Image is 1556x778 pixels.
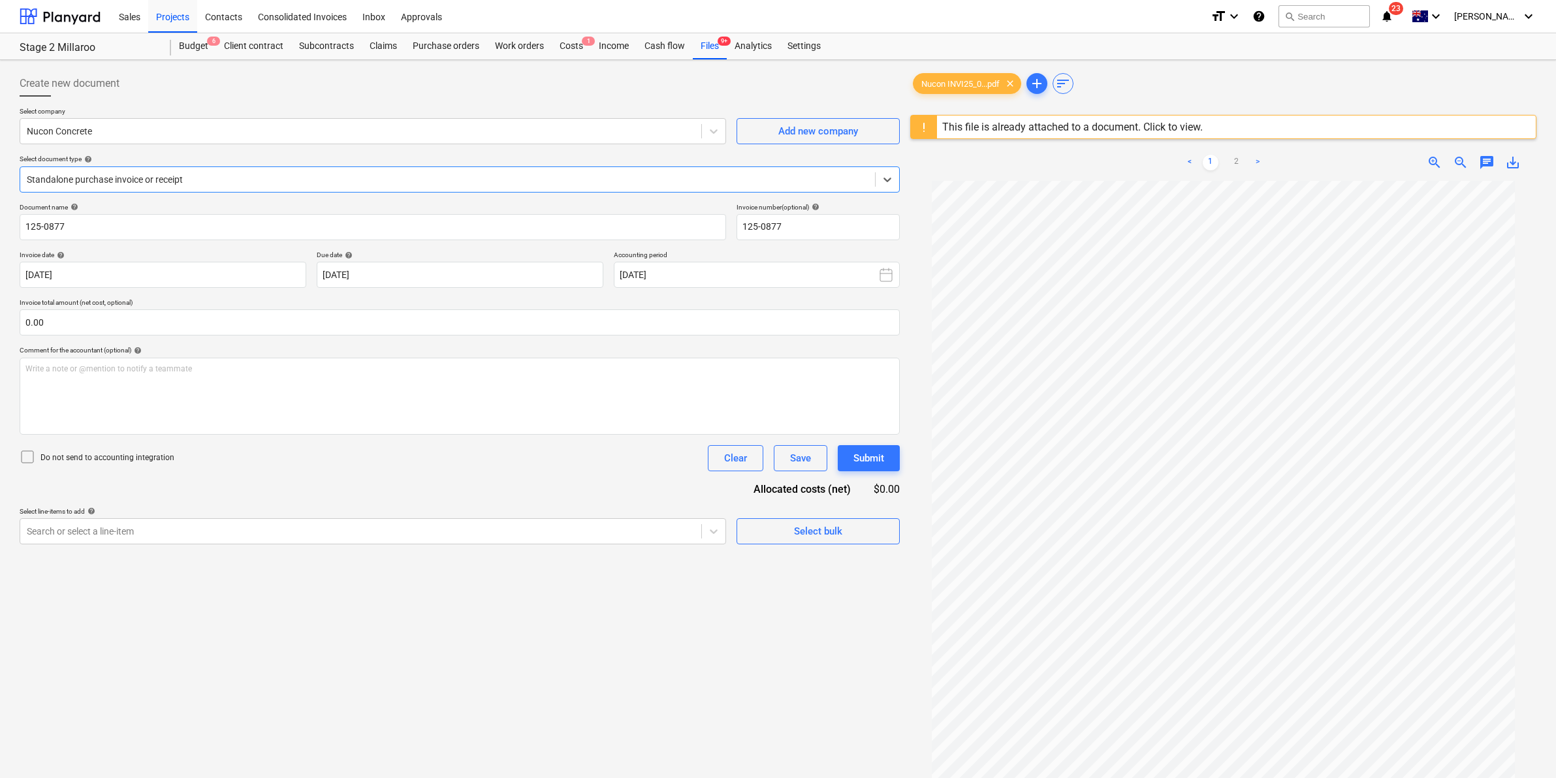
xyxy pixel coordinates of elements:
[614,262,900,288] button: [DATE]
[131,347,142,354] span: help
[487,33,552,59] a: Work orders
[1380,8,1393,24] i: notifications
[552,33,591,59] div: Costs
[778,123,858,140] div: Add new company
[552,33,591,59] a: Costs1
[794,523,842,540] div: Select bulk
[171,33,216,59] div: Budget
[637,33,693,59] a: Cash flow
[913,73,1021,94] div: Nucon INVI25_0...pdf
[20,262,306,288] input: Invoice date not specified
[1211,8,1226,24] i: format_size
[1505,155,1521,170] span: save_alt
[1454,11,1519,22] span: [PERSON_NAME]
[1521,8,1536,24] i: keyboard_arrow_down
[727,33,780,59] a: Analytics
[582,37,595,46] span: 1
[1055,76,1071,91] span: sort
[1453,155,1469,170] span: zoom_out
[872,482,900,497] div: $0.00
[20,346,900,354] div: Comment for the accountant (optional)
[317,251,603,259] div: Due date
[1029,76,1045,91] span: add
[708,445,763,471] button: Clear
[1226,8,1242,24] i: keyboard_arrow_down
[20,41,155,55] div: Stage 2 Millaroo
[913,79,1008,89] span: Nucon INVI25_0...pdf
[780,33,829,59] a: Settings
[20,214,726,240] input: Document name
[85,507,95,515] span: help
[790,450,811,467] div: Save
[614,251,900,262] p: Accounting period
[718,37,731,46] span: 9+
[54,251,65,259] span: help
[1002,76,1018,91] span: clear
[737,118,900,144] button: Add new company
[693,33,727,59] a: Files9+
[1427,155,1442,170] span: zoom_in
[291,33,362,59] a: Subcontracts
[942,121,1203,133] div: This file is already attached to a document. Click to view.
[20,107,726,118] p: Select company
[342,251,353,259] span: help
[20,298,900,309] p: Invoice total amount (net cost, optional)
[216,33,291,59] a: Client contract
[20,155,900,163] div: Select document type
[40,452,174,463] p: Do not send to accounting integration
[737,214,900,240] input: Invoice number
[1284,11,1295,22] span: search
[82,155,92,163] span: help
[317,262,603,288] input: Due date not specified
[1389,2,1403,15] span: 23
[737,518,900,544] button: Select bulk
[838,445,900,471] button: Submit
[774,445,827,471] button: Save
[1252,8,1265,24] i: Knowledge base
[20,251,306,259] div: Invoice date
[362,33,405,59] a: Claims
[853,450,884,467] div: Submit
[1278,5,1370,27] button: Search
[591,33,637,59] a: Income
[1428,8,1444,24] i: keyboard_arrow_down
[1250,155,1265,170] a: Next page
[737,203,900,211] div: Invoice number (optional)
[809,203,819,211] span: help
[171,33,216,59] a: Budget6
[405,33,487,59] a: Purchase orders
[20,309,900,335] input: Invoice total amount (net cost, optional)
[1182,155,1198,170] a: Previous page
[20,507,726,516] div: Select line-items to add
[20,76,119,91] span: Create new document
[1479,155,1495,170] span: chat
[68,203,78,211] span: help
[730,482,871,497] div: Allocated costs (net)
[693,33,727,59] div: Files
[1203,155,1218,170] a: Page 1 is your current page
[207,37,220,46] span: 6
[1229,155,1245,170] a: Page 2
[724,450,747,467] div: Clear
[20,203,726,211] div: Document name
